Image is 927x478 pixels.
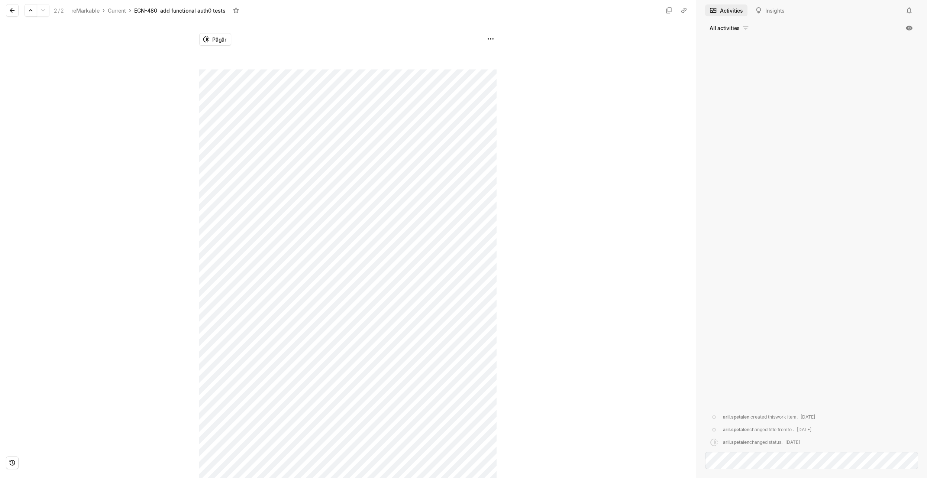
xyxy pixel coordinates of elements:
span: [DATE] [801,414,815,420]
button: Activities [705,4,747,16]
button: Pågår [199,33,231,46]
div: 2 2 [54,7,64,14]
div: changed title from to . [723,426,811,433]
span: aril.spetalen [723,414,749,420]
span: [DATE] [797,427,811,432]
a: reMarkable [70,6,101,16]
span: aril.spetalen [723,439,749,445]
a: Current [106,6,127,16]
span: aril.spetalen [723,427,749,432]
div: EGN-480 [134,7,157,14]
div: reMarkable [71,7,100,14]
button: All activities [705,22,754,34]
div: add functional auth0 tests [160,7,226,14]
button: Insights [750,4,789,16]
span: / [58,7,60,14]
span: All activities [710,24,740,32]
div: changed status . [723,439,800,447]
div: › [103,7,105,14]
div: created this work item . [723,414,815,420]
span: [DATE] [785,439,800,445]
div: › [129,7,131,14]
